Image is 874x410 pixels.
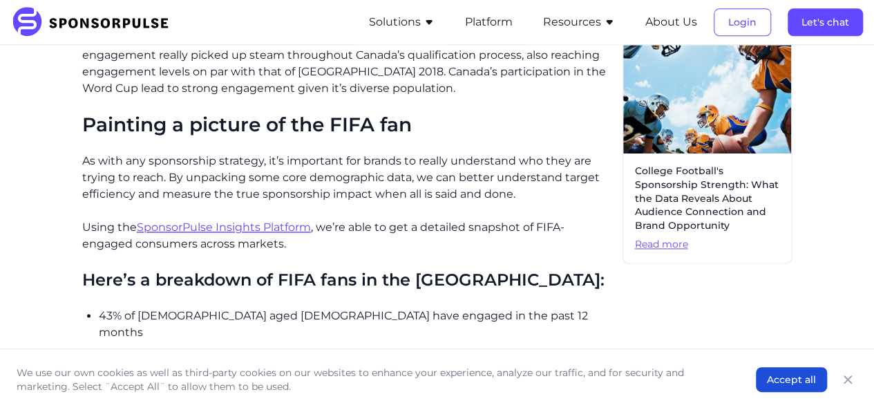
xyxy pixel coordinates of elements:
p: Using the , we’re able to get a detailed snapshot of FIFA-engaged consumers across markets. [82,219,612,252]
h2: Painting a picture of the FIFA fan [82,113,612,137]
p: We use our own cookies as well as third-party cookies on our websites to enhance your experience,... [17,366,728,393]
span: Read more [634,238,780,252]
a: Let's chat [788,16,863,28]
a: Platform [465,16,513,28]
a: Login [714,16,771,28]
button: About Us [645,14,697,30]
button: Let's chat [788,8,863,36]
button: Solutions [369,14,435,30]
img: SponsorPulse [11,7,179,37]
button: Resources [543,14,615,30]
a: About Us [645,16,697,28]
p: While in [GEOGRAPHIC_DATA] similar levels of engagement are observed, with 9.6MM or 4-in-10 resid... [82,14,612,97]
iframe: Chat Widget [805,344,874,410]
span: College Football's Sponsorship Strength: What the Data Reveals About Audience Connection and Bran... [634,165,780,232]
p: As with any sponsorship strategy, it’s important for brands to really understand who they are try... [82,153,612,203]
button: Platform [465,14,513,30]
p: 43% of [DEMOGRAPHIC_DATA] aged [DEMOGRAPHIC_DATA] have engaged in the past 12 months [99,308,612,341]
img: Getty Images courtesy of Unsplash [623,21,791,153]
a: SponsorPulse Insights Platform [137,221,311,234]
button: Login [714,8,771,36]
a: College Football's Sponsorship Strength: What the Data Reveals About Audience Connection and Bran... [623,20,792,263]
h3: Here’s a breakdown of FIFA fans in the [GEOGRAPHIC_DATA]: [82,269,612,290]
button: Accept all [756,367,827,392]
